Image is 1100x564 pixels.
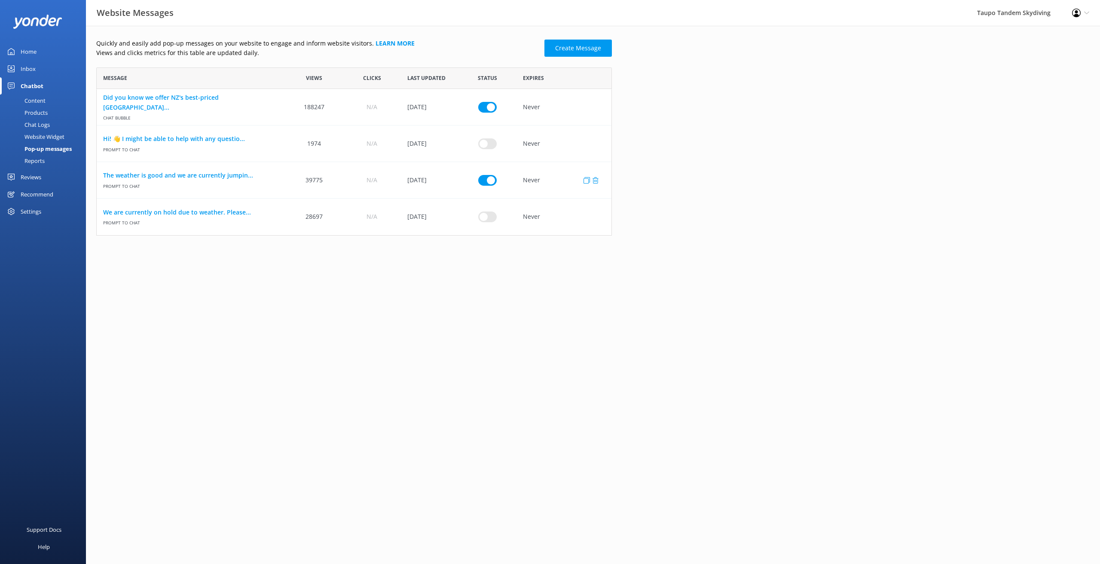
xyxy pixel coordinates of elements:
div: Chatbot [21,77,43,95]
div: Home [21,43,37,60]
div: Support Docs [27,521,61,538]
div: row [96,126,612,162]
div: 27 Sep 2025 [401,162,458,199]
span: Prompt to Chat [103,217,279,226]
a: Website Widget [5,131,86,143]
div: row [96,162,612,199]
span: N/A [367,139,377,148]
div: Website Widget [5,131,64,143]
div: Products [5,107,48,119]
div: Recommend [21,186,53,203]
div: 07 May 2025 [401,126,458,162]
div: row [96,199,612,235]
p: Quickly and easily add pop-up messages on your website to engage and inform website visitors. [96,39,539,48]
div: 28697 [285,199,343,235]
span: Prompt to Chat [103,144,279,153]
div: 30 Jan 2025 [401,89,458,126]
a: Chat Logs [5,119,86,131]
span: Clicks [363,74,381,82]
p: Views and clicks metrics for this table are updated daily. [96,48,539,58]
span: Views [306,74,322,82]
a: Create Message [544,40,612,57]
a: Pop-up messages [5,143,86,155]
a: We are currently on hold due to weather. Please... [103,208,279,217]
div: Reviews [21,169,41,186]
div: Never [516,126,611,162]
a: The weather is good and we are currently jumpin... [103,171,279,180]
span: N/A [367,102,377,112]
a: Did you know we offer NZ's best-priced [GEOGRAPHIC_DATA]... [103,93,279,112]
img: yonder-white-logo.png [13,15,62,29]
div: 25 Sep 2025 [401,199,458,235]
span: Prompt to Chat [103,180,279,189]
span: Message [103,74,127,82]
a: Reports [5,155,86,167]
div: Content [5,95,46,107]
a: Learn more [376,39,415,47]
div: Never [516,162,611,199]
div: 39775 [285,162,343,199]
div: Pop-up messages [5,143,72,155]
div: Chat Logs [5,119,50,131]
div: grid [96,89,612,235]
span: Expires [523,74,544,82]
a: Hi! 👋 I might be able to help with any questio... [103,134,279,144]
div: Inbox [21,60,36,77]
div: Help [38,538,50,555]
div: row [96,89,612,126]
h3: Website Messages [97,6,174,20]
span: Status [478,74,497,82]
span: N/A [367,212,377,221]
div: Never [516,199,611,235]
div: Reports [5,155,45,167]
a: Products [5,107,86,119]
span: Last updated [407,74,446,82]
span: N/A [367,175,377,185]
div: Never [516,89,611,126]
a: Content [5,95,86,107]
div: 188247 [285,89,343,126]
div: 1974 [285,126,343,162]
div: Settings [21,203,41,220]
span: Chat bubble [103,112,279,121]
